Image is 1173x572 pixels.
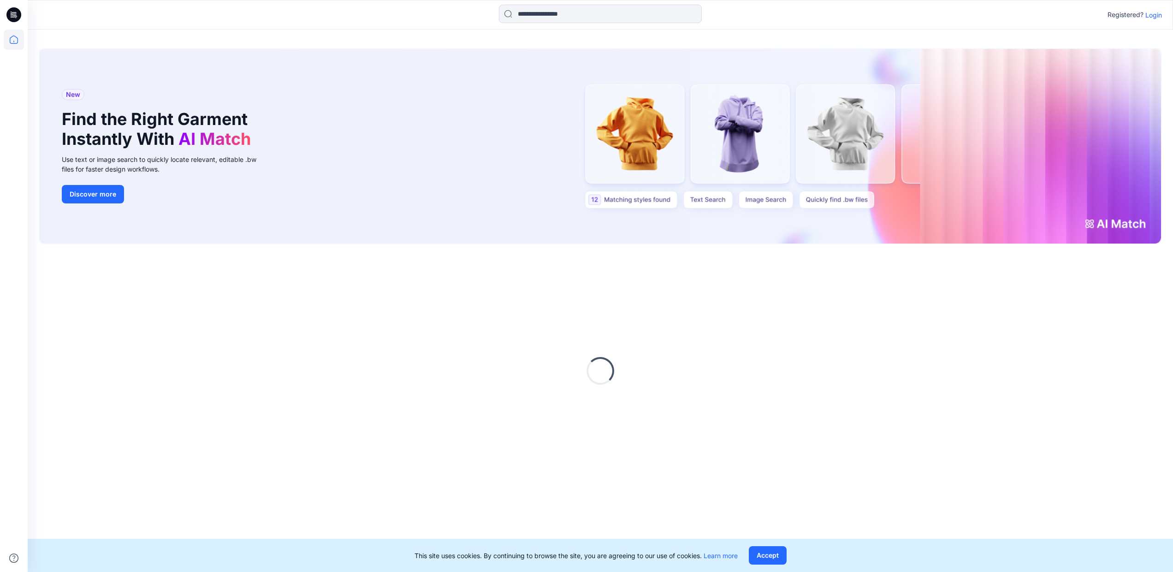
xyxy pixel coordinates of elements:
[1145,10,1162,20] p: Login
[62,155,269,174] div: Use text or image search to quickly locate relevant, editable .bw files for faster design workflows.
[1108,9,1143,20] p: Registered?
[749,546,787,565] button: Accept
[178,129,251,149] span: AI Match
[415,551,738,560] p: This site uses cookies. By continuing to browse the site, you are agreeing to our use of cookies.
[66,89,80,100] span: New
[704,552,738,560] a: Learn more
[62,185,124,203] button: Discover more
[62,109,255,149] h1: Find the Right Garment Instantly With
